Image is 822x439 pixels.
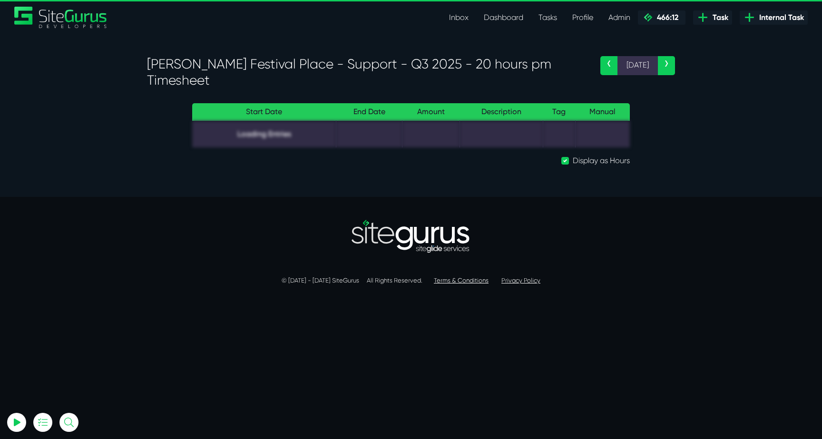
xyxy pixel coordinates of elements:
th: End Date [336,103,402,121]
a: Dashboard [476,8,531,27]
a: Terms & Conditions [434,277,489,284]
th: Manual [576,103,630,121]
th: Description [460,103,543,121]
a: Inbox [441,8,476,27]
span: 466:12 [653,13,678,22]
span: Internal Task [755,12,804,23]
span: [DATE] [617,56,658,75]
a: Privacy Policy [501,277,540,284]
a: SiteGurus [14,7,108,28]
a: 466:12 [638,10,685,25]
th: Amount [402,103,460,121]
label: Display as Hours [573,155,630,166]
span: Task [709,12,728,23]
th: Start Date [192,103,336,121]
a: Admin [601,8,638,27]
a: Tasks [531,8,565,27]
h3: [PERSON_NAME] Festival Place - Support - Q3 2025 - 20 hours pm Timesheet [147,56,586,88]
a: ‹ [600,56,617,75]
img: Sitegurus Logo [14,7,108,28]
p: © [DATE] - [DATE] SiteGurus All Rights Reserved. [147,276,675,285]
a: › [658,56,675,75]
a: Profile [565,8,601,27]
a: Internal Task [740,10,808,25]
th: Tag [543,103,576,121]
a: Task [693,10,732,25]
td: Loading Entries [192,121,336,148]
